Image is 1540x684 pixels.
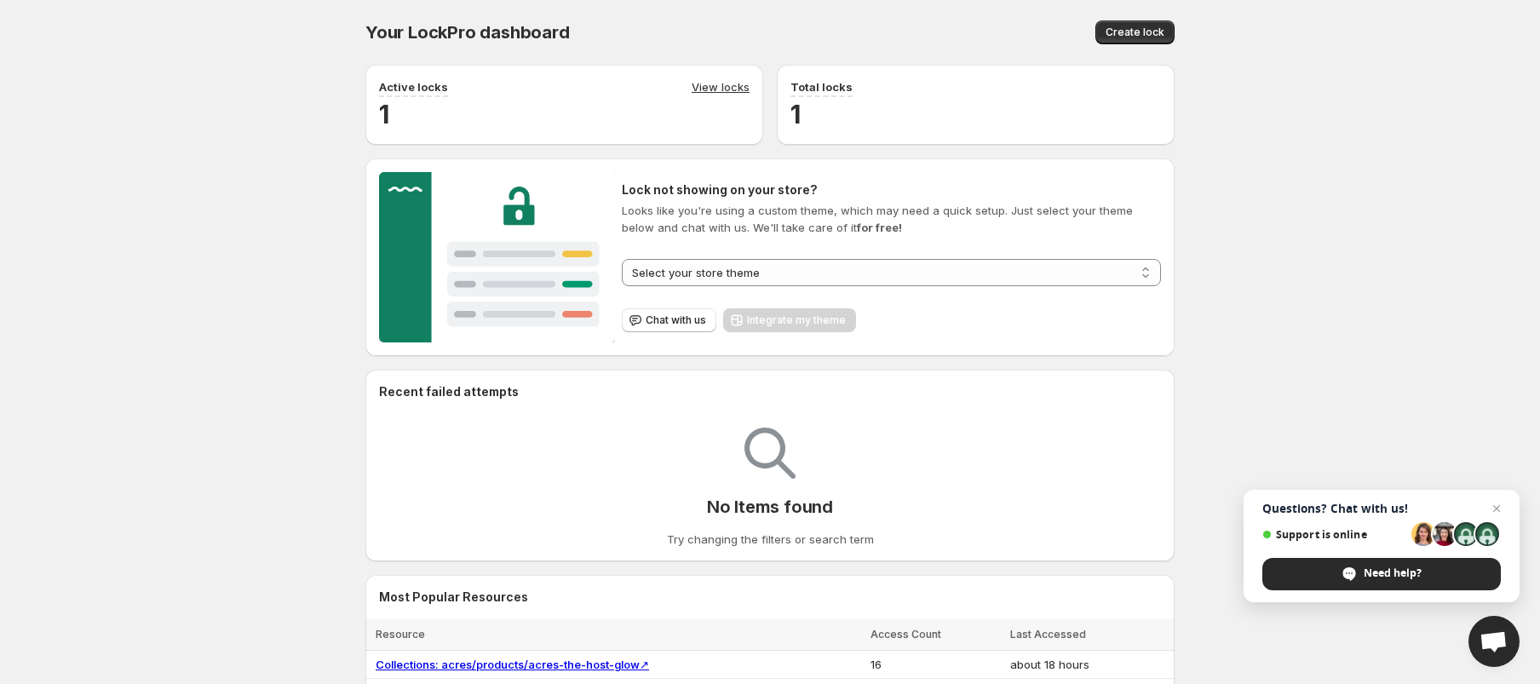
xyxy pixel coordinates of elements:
[692,78,750,97] a: View locks
[622,308,716,332] button: Chat with us
[622,181,1161,198] h2: Lock not showing on your store?
[379,78,448,95] p: Active locks
[1106,26,1164,39] span: Create lock
[865,651,1005,679] td: 16
[1262,528,1405,541] span: Support is online
[1468,616,1520,667] a: Open chat
[744,428,796,479] img: Empty search results
[790,78,853,95] p: Total locks
[379,589,1161,606] h2: Most Popular Resources
[379,172,615,342] img: Customer support
[365,22,570,43] span: Your LockPro dashboard
[1364,566,1422,581] span: Need help?
[857,221,902,234] strong: for free!
[1262,558,1501,590] span: Need help?
[707,497,833,517] p: No Items found
[379,383,519,400] h2: Recent failed attempts
[790,97,1161,131] h2: 1
[1010,628,1086,641] span: Last Accessed
[379,97,750,131] h2: 1
[376,628,425,641] span: Resource
[646,313,706,327] span: Chat with us
[871,628,941,641] span: Access Count
[622,202,1161,236] p: Looks like you're using a custom theme, which may need a quick setup. Just select your theme belo...
[667,531,874,548] p: Try changing the filters or search term
[376,658,649,671] a: Collections: acres/products/acres-the-host-glow↗
[1095,20,1175,44] button: Create lock
[1262,502,1501,515] span: Questions? Chat with us!
[1005,651,1175,679] td: about 18 hours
